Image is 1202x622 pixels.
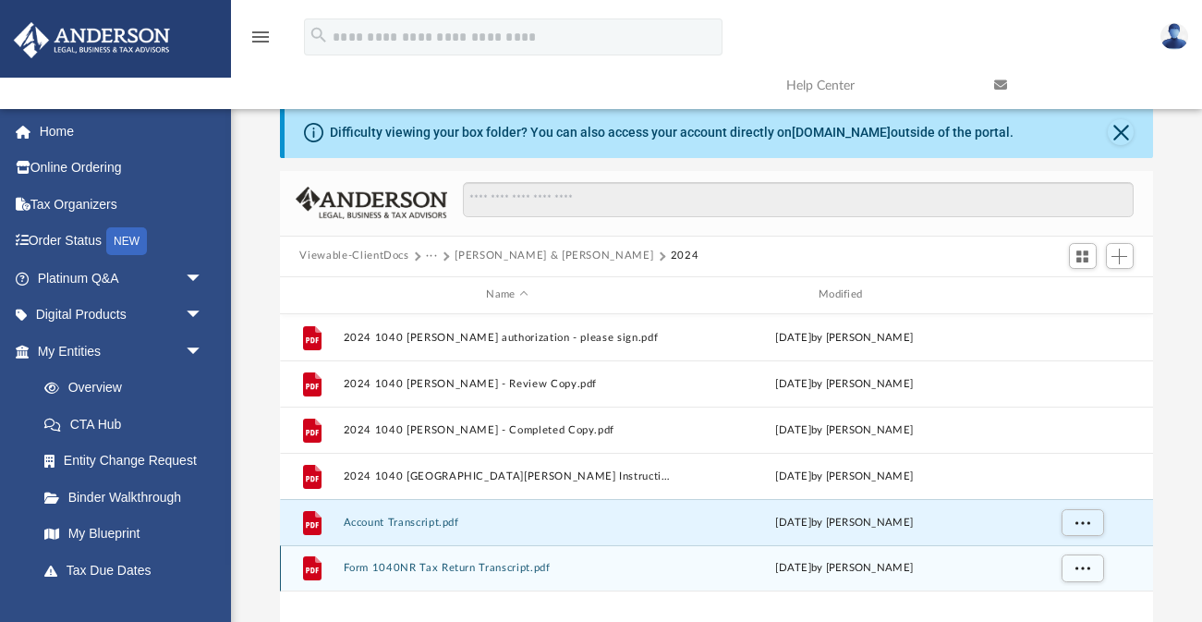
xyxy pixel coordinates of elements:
div: Difficulty viewing your box folder? You can also access your account directly on outside of the p... [330,123,1014,142]
button: More options [1061,508,1103,536]
div: id [287,287,334,303]
button: 2024 1040 [PERSON_NAME] - Review Copy.pdf [343,377,672,389]
div: [DATE] by [PERSON_NAME] [679,329,1008,346]
div: id [1016,287,1146,303]
span: [DATE] [775,563,811,573]
a: [DOMAIN_NAME] [792,125,891,140]
button: 2024 [671,248,699,264]
a: Home [13,113,231,150]
a: CTA Hub [26,406,231,443]
i: search [309,25,329,45]
a: Help Center [772,49,980,122]
img: Anderson Advisors Platinum Portal [8,22,176,58]
div: NEW [106,227,147,255]
a: Platinum Q&Aarrow_drop_down [13,260,231,297]
button: Add [1106,243,1134,269]
div: Modified [679,287,1008,303]
a: Online Ordering [13,150,231,187]
i: menu [249,26,272,48]
div: [DATE] by [PERSON_NAME] [679,468,1008,484]
div: by [PERSON_NAME] [679,514,1008,531]
button: Viewable-ClientDocs [299,248,408,264]
button: ··· [426,248,438,264]
button: 2024 1040 [GEOGRAPHIC_DATA][PERSON_NAME] Instructions.pdf [343,470,672,482]
a: Binder Walkthrough [26,479,231,516]
span: arrow_drop_down [185,260,222,298]
span: arrow_drop_down [185,297,222,335]
a: My Entitiesarrow_drop_down [13,333,231,370]
button: Close [1108,119,1134,145]
a: Tax Due Dates [26,552,231,589]
span: [DATE] [775,517,811,527]
button: Form 1040NR Tax Return Transcript.pdf [343,562,672,574]
a: Overview [26,370,231,407]
button: 2024 1040 [PERSON_NAME] - Completed Copy.pdf [343,423,672,435]
img: User Pic [1160,23,1188,50]
a: menu [249,35,272,48]
button: Account Transcript.pdf [343,516,672,528]
a: My Blueprint [26,516,222,553]
span: arrow_drop_down [185,333,222,371]
a: Order StatusNEW [13,223,231,261]
div: [DATE] by [PERSON_NAME] [679,375,1008,392]
button: 2024 1040 [PERSON_NAME] authorization - please sign.pdf [343,331,672,343]
a: Tax Organizers [13,186,231,223]
div: Name [342,287,671,303]
a: Digital Productsarrow_drop_down [13,297,231,334]
div: [DATE] by [PERSON_NAME] [679,421,1008,438]
input: Search files and folders [463,182,1133,217]
div: by [PERSON_NAME] [679,560,1008,577]
button: Switch to Grid View [1069,243,1097,269]
button: [PERSON_NAME] & [PERSON_NAME] [455,248,653,264]
a: Entity Change Request [26,443,231,480]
